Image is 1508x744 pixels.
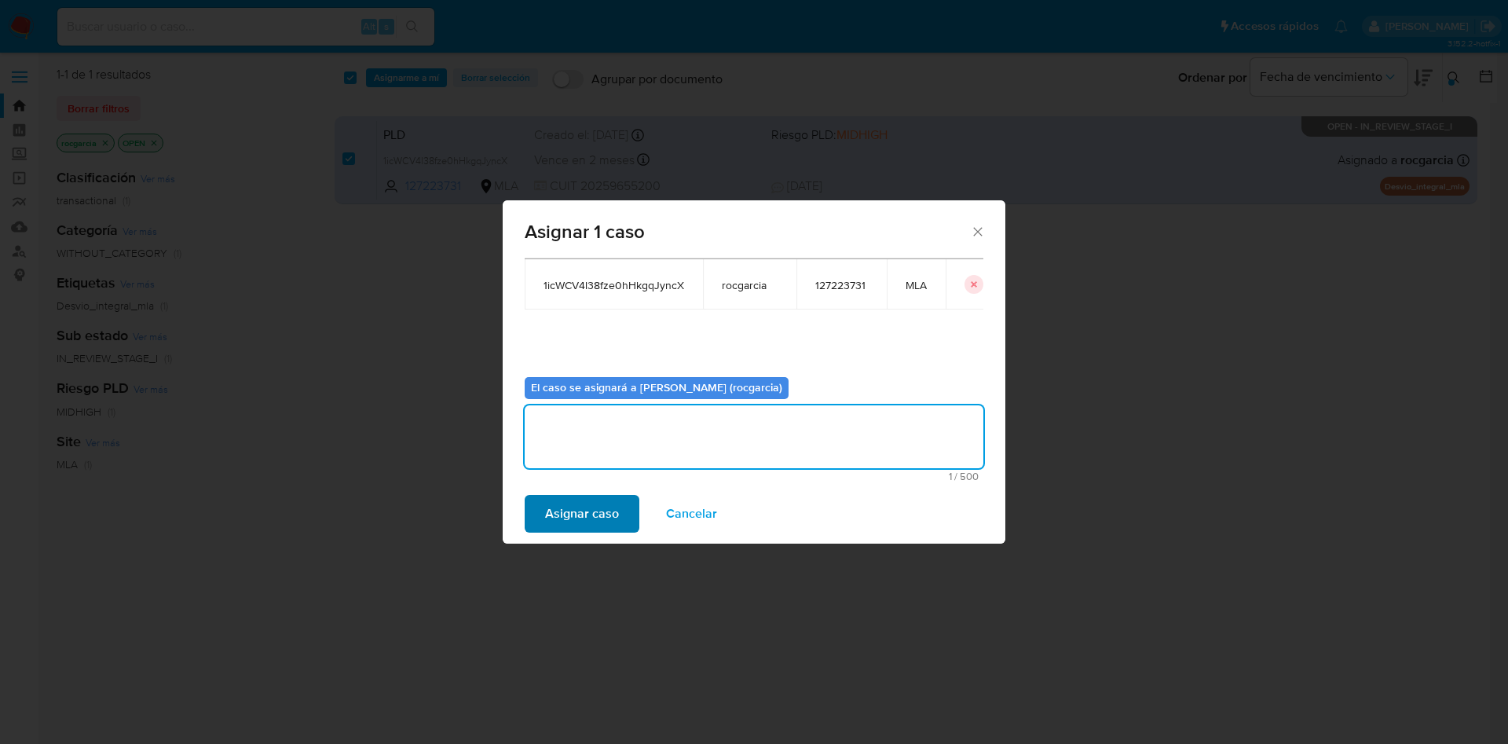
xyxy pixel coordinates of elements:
[646,495,738,533] button: Cancelar
[666,497,717,531] span: Cancelar
[544,278,684,292] span: 1icWCV4l38fze0hHkgqJyncX
[906,278,927,292] span: MLA
[970,224,984,238] button: Cerrar ventana
[525,495,639,533] button: Asignar caso
[531,379,782,395] b: El caso se asignará a [PERSON_NAME] (rocgarcia)
[525,222,970,241] span: Asignar 1 caso
[503,200,1005,544] div: assign-modal
[815,278,868,292] span: 127223731
[545,497,619,531] span: Asignar caso
[964,275,983,294] button: icon-button
[529,471,979,482] span: Máximo 500 caracteres
[722,278,778,292] span: rocgarcia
